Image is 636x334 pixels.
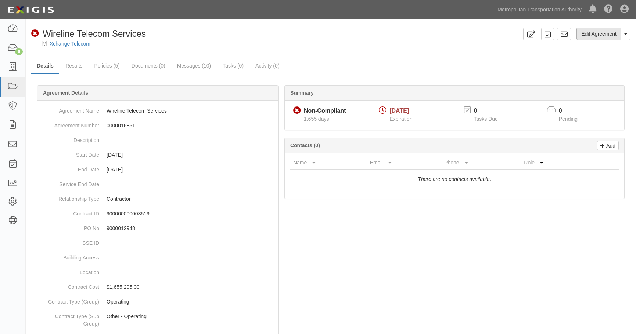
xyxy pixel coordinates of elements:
[40,250,99,261] dt: Building Access
[521,156,589,170] th: Role
[40,148,99,159] dt: Start Date
[40,192,99,203] dt: Relationship Type
[604,5,613,14] i: Help Center - Complianz
[250,58,285,73] a: Activity (0)
[40,162,275,177] dd: [DATE]
[290,90,314,96] b: Summary
[126,58,171,73] a: Documents (0)
[31,28,146,40] div: Wireline Telecom Services
[474,107,507,115] p: 0
[494,2,585,17] a: Metropolitan Transportation Authority
[304,116,329,122] span: Since 01/30/2021
[290,142,320,148] b: Contacts (0)
[40,206,99,217] dt: Contract ID
[40,162,99,173] dt: End Date
[559,116,578,122] span: Pending
[107,225,275,232] p: 9000012948
[107,313,275,320] p: Other - Operating
[40,133,99,144] dt: Description
[43,90,88,96] b: Agreement Details
[31,58,59,74] a: Details
[43,29,146,39] span: Wireline Telecom Services
[293,107,301,115] i: Non-Compliant
[40,294,99,305] dt: Contract Type (Group)
[107,283,275,291] p: $1,655,205.00
[604,141,615,150] p: Add
[576,28,621,40] a: Edit Agreement
[597,141,619,150] a: Add
[172,58,217,73] a: Messages (10)
[40,148,275,162] dd: [DATE]
[40,118,275,133] dd: 0000016851
[40,192,275,206] dd: Contractor
[50,41,90,47] a: Xchange Telecom
[6,3,56,17] img: Logo
[40,265,99,276] dt: Location
[40,236,99,247] dt: SSE ID
[40,221,99,232] dt: PO No
[217,58,249,73] a: Tasks (0)
[389,108,409,114] span: [DATE]
[60,58,88,73] a: Results
[107,210,275,217] p: 900000000003519
[40,104,99,115] dt: Agreement Name
[40,118,99,129] dt: Agreement Number
[40,104,275,118] dd: Wireline Telecom Services
[40,177,99,188] dt: Service End Date
[304,107,346,115] div: Non-Compliant
[31,30,39,37] i: Non-Compliant
[40,309,99,327] dt: Contract Type (Sub Group)
[389,116,412,122] span: Expiration
[474,116,497,122] span: Tasks Due
[441,156,521,170] th: Phone
[418,176,491,182] i: There are no contacts available.
[107,298,275,305] p: Operating
[15,48,23,55] div: 6
[559,107,587,115] p: 0
[367,156,441,170] th: Email
[40,280,99,291] dt: Contract Cost
[89,58,125,73] a: Policies (5)
[290,156,367,170] th: Name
